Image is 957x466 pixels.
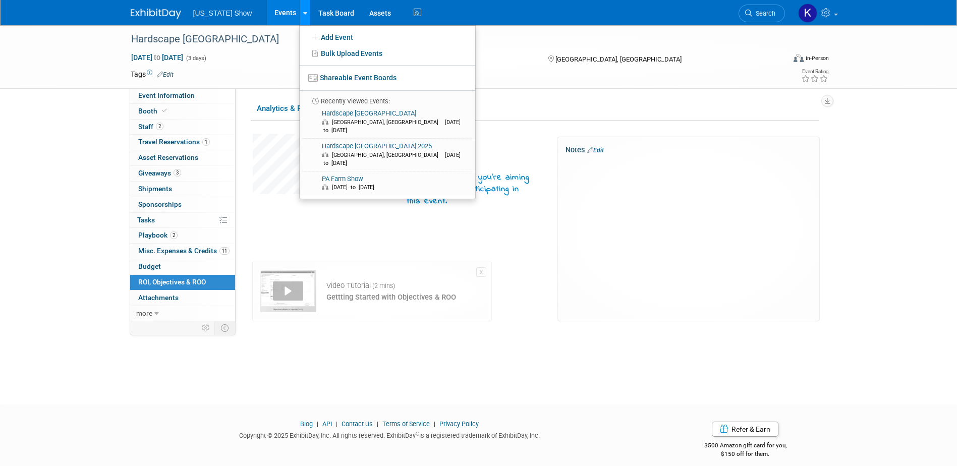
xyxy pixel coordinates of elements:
a: Misc. Expenses & Credits11 [130,244,235,259]
a: Asset Reservations [130,150,235,165]
a: Refer & Earn [712,422,778,437]
span: ROI, Objectives & ROO [138,278,206,286]
span: 2 [170,231,178,239]
span: [DATE] to [DATE] [332,184,379,191]
span: | [333,420,340,428]
a: Giveaways3 [130,166,235,181]
a: Tasks [130,213,235,228]
a: Edit [157,71,174,78]
span: 3 [174,169,181,177]
sup: ® [416,431,419,437]
span: 2 [156,123,163,130]
span: [GEOGRAPHIC_DATA], [GEOGRAPHIC_DATA] [332,119,443,126]
a: Booth [130,104,235,119]
span: Sponsorships [138,200,182,208]
span: [DATE] [DATE] [131,53,184,62]
span: to [152,53,162,62]
span: (3 days) [185,55,206,62]
a: Attachments [130,290,235,306]
span: Shipments [138,185,172,193]
button: X [476,267,486,277]
div: Copyright © 2025 ExhibitDay, Inc. All rights reserved. ExhibitDay is a registered trademark of Ex... [131,429,649,440]
span: Booth [138,107,169,115]
td: Toggle Event Tabs [214,321,235,334]
a: PA Farm Show [DATE] to [DATE] [303,171,471,196]
span: Travel Reservations [138,138,210,146]
a: Edit [587,147,604,154]
a: Bulk Upload Events [300,45,475,62]
img: ExhibitDay [131,9,181,19]
img: keith kollar [798,4,817,23]
span: Search [752,10,775,17]
div: Notes [566,145,812,155]
span: [US_STATE] Show [193,9,252,17]
a: Search [739,5,785,22]
a: ROI, Objectives & ROO [130,275,235,290]
span: Tasks [137,216,155,224]
a: Playbook2 [130,228,235,243]
a: Shareable Event Boards [300,69,475,87]
a: Blog [300,420,313,428]
a: Sponsorships [130,197,235,212]
span: [DATE] to [DATE] [322,119,461,134]
a: Travel Reservations1 [130,135,235,150]
span: 1 [202,138,210,146]
div: Hardscape [GEOGRAPHIC_DATA] [128,30,770,48]
span: Giveaways [138,169,181,177]
div: Play [273,281,303,301]
a: Contact Us [342,420,373,428]
a: Analytics & ROI [251,99,314,119]
span: (2 mins) [372,281,395,290]
img: Format-Inperson.png [794,54,804,62]
div: Event Format [725,52,829,68]
a: more [130,306,235,321]
a: Event Information [130,88,235,103]
div: $150 off for them. [664,450,827,458]
span: Asset Reservations [138,153,198,161]
a: Hardscape [GEOGRAPHIC_DATA] 2025 [GEOGRAPHIC_DATA], [GEOGRAPHIC_DATA] [DATE] to [DATE] [303,139,471,171]
span: Attachments [138,294,179,302]
div: In-Person [805,54,829,62]
a: Staff2 [130,120,235,135]
li: Recently Viewed Events: [300,90,475,106]
span: Misc. Expenses & Credits [138,247,230,255]
a: Shipments [130,182,235,197]
span: more [136,309,152,317]
img: seventboard-3.png [308,74,318,82]
div: Video Tutorial [326,280,456,291]
span: [DATE] to [DATE] [322,152,461,166]
span: Staff [138,123,163,131]
span: | [314,420,321,428]
span: Budget [138,262,161,270]
td: Tags [131,69,174,79]
div: Event Rating [801,69,828,74]
span: | [431,420,438,428]
span: | [374,420,381,428]
span: Event Information [138,91,195,99]
a: Privacy Policy [439,420,479,428]
span: 11 [219,247,230,255]
a: Budget [130,259,235,274]
span: Playbook [138,231,178,239]
a: Add Event [300,29,475,45]
span: [GEOGRAPHIC_DATA], [GEOGRAPHIC_DATA] [332,152,443,158]
td: Personalize Event Tab Strip [197,321,215,334]
i: Booth reservation complete [162,108,167,113]
a: Terms of Service [382,420,430,428]
a: API [322,420,332,428]
div: Gettting Started with Objectives & ROO [326,292,456,303]
a: Hardscape [GEOGRAPHIC_DATA] [GEOGRAPHIC_DATA], [GEOGRAPHIC_DATA] [DATE] to [DATE] [303,106,471,138]
div: $500 Amazon gift card for you, [664,435,827,458]
span: [GEOGRAPHIC_DATA], [GEOGRAPHIC_DATA] [555,55,682,63]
